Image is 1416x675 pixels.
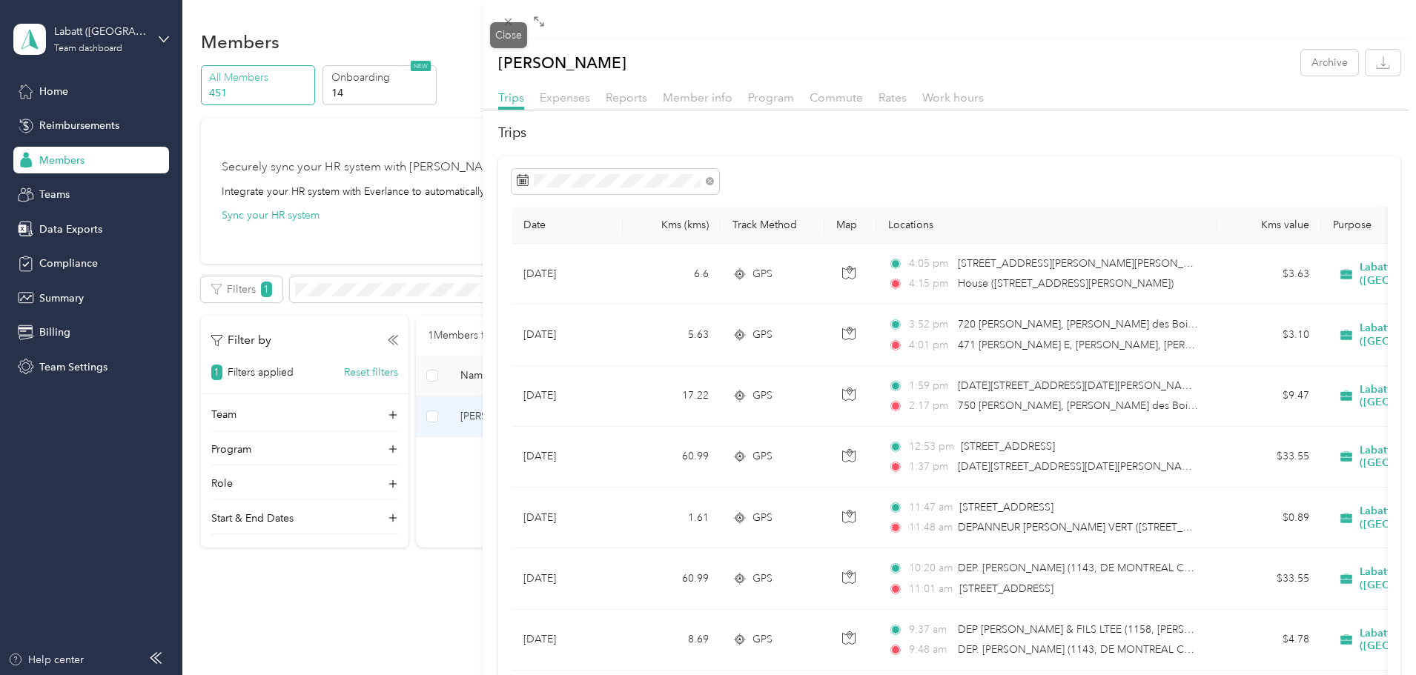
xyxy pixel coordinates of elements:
iframe: Everlance-gr Chat Button Frame [1333,592,1416,675]
span: GPS [752,571,772,587]
td: 6.6 [623,244,721,305]
span: [STREET_ADDRESS] [959,582,1053,595]
span: Member info [663,90,732,104]
td: $3.10 [1217,305,1321,365]
td: $3.63 [1217,244,1321,305]
td: 1.61 [623,488,721,548]
span: [STREET_ADDRESS][PERSON_NAME][PERSON_NAME][PERSON_NAME] [958,257,1299,270]
span: DEP. [PERSON_NAME] (1143, DE MONTREAL CH O, [GEOGRAPHIC_DATA]) [958,643,1318,656]
span: 11:01 am [909,581,953,597]
span: 11:47 am [909,499,953,516]
td: 8.69 [623,610,721,671]
td: $33.55 [1217,548,1321,609]
td: $9.47 [1217,366,1321,427]
span: 471 [PERSON_NAME] E, [PERSON_NAME], [PERSON_NAME], [GEOGRAPHIC_DATA] [958,339,1359,351]
span: Reports [606,90,647,104]
span: 12:53 pm [909,439,954,455]
span: DEP. [PERSON_NAME] (1143, DE MONTREAL CH O, [GEOGRAPHIC_DATA]) [958,562,1318,574]
td: 60.99 [623,427,721,488]
td: [DATE] [512,244,623,305]
span: Commute [810,90,863,104]
div: Close [490,22,527,48]
span: GPS [752,266,772,282]
span: Program [748,90,794,104]
td: $0.89 [1217,488,1321,548]
td: [DATE] [512,366,623,427]
th: Track Method [721,207,824,244]
span: DEP [PERSON_NAME] & FILS LTEE (1158, [PERSON_NAME] E, [PERSON_NAME]) [958,623,1340,636]
span: Rates [879,90,907,104]
h2: Trips [498,123,1400,143]
span: 4:01 pm [909,337,951,353]
span: Expenses [540,90,590,104]
th: Date [512,207,623,244]
span: GPS [752,510,772,526]
span: 2:17 pm [909,398,951,414]
th: Map [824,207,876,244]
span: 11:48 am [909,519,951,536]
td: [DATE] [512,427,623,488]
span: Trips [498,90,524,104]
td: 60.99 [623,548,721,609]
td: 17.22 [623,366,721,427]
td: [DATE] [512,305,623,365]
td: $33.55 [1217,427,1321,488]
span: 4:15 pm [909,276,951,292]
p: [PERSON_NAME] [498,50,626,76]
th: Locations [876,207,1217,244]
span: 4:05 pm [909,256,951,272]
span: [STREET_ADDRESS] [959,501,1053,513]
span: GPS [752,631,772,648]
td: [DATE] [512,488,623,548]
th: Kms value [1217,207,1321,244]
span: 3:52 pm [909,316,951,333]
span: 1:37 pm [909,459,951,475]
td: 5.63 [623,305,721,365]
span: House ([STREET_ADDRESS][PERSON_NAME]) [958,277,1174,290]
td: [DATE] [512,548,623,609]
span: GPS [752,388,772,404]
span: GPS [752,448,772,465]
th: Kms (kms) [623,207,721,244]
span: 9:37 am [909,622,951,638]
span: Work hours [922,90,984,104]
td: [DATE] [512,610,623,671]
span: 10:20 am [909,560,951,576]
span: DEPANNEUR [PERSON_NAME] VERT ([STREET_ADDRESS]) [958,521,1236,533]
span: 1:59 pm [909,378,951,394]
span: 9:48 am [909,642,951,658]
td: $4.78 [1217,610,1321,671]
span: GPS [752,327,772,343]
button: Archive [1301,50,1358,76]
span: [DATE][STREET_ADDRESS][DATE][PERSON_NAME] [958,379,1200,392]
span: [STREET_ADDRESS] [961,440,1055,453]
span: [DATE][STREET_ADDRESS][DATE][PERSON_NAME] [958,460,1200,473]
